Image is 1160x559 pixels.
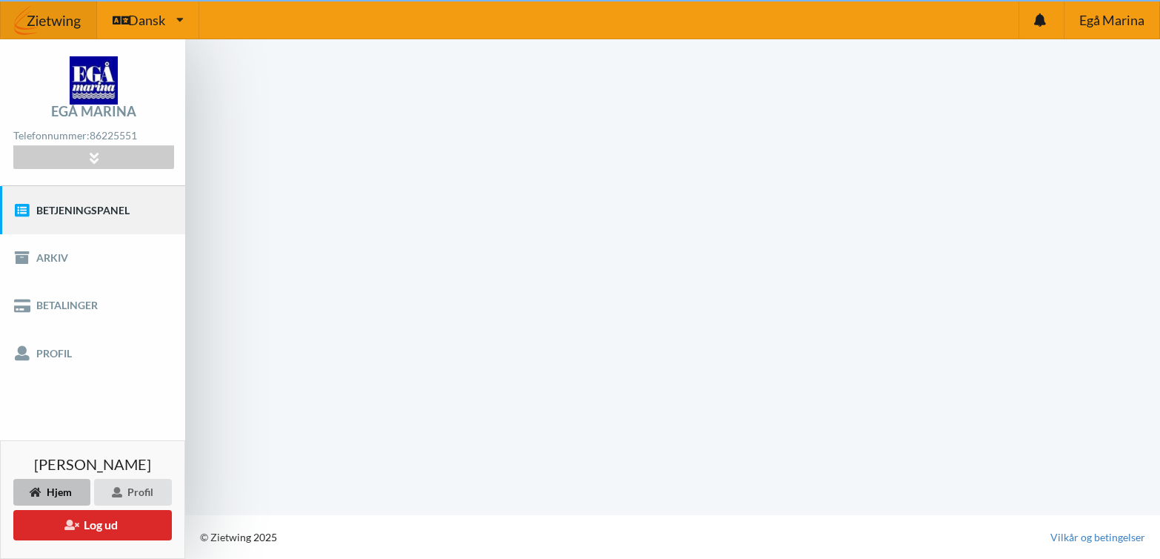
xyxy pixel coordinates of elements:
div: Telefonnummer: [13,126,173,146]
div: Profil [94,479,172,506]
div: Egå Marina [51,105,136,118]
span: Dansk [128,13,165,27]
img: logo [70,56,118,105]
span: Egå Marina [1079,13,1144,27]
span: [PERSON_NAME] [34,457,151,472]
button: Log ud [13,510,172,540]
strong: 86225551 [90,129,137,142]
a: Vilkår og betingelser [1050,530,1145,545]
div: Hjem [13,479,90,506]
